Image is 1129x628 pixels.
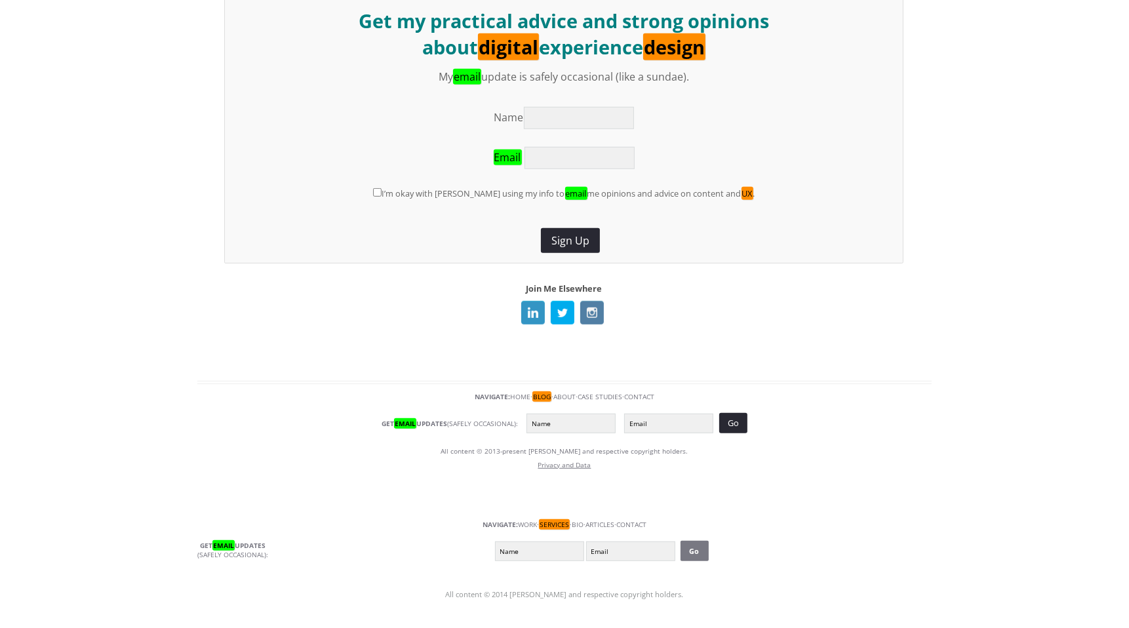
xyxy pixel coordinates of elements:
[382,187,755,200] label: I’m okay with [PERSON_NAME] using my info to me opinions and advice on content and .
[382,419,518,428] span: (safely occasional):
[197,394,932,400] p: · · · ·
[197,540,268,559] span: (safely occasional):
[359,8,769,60] strong: Get my practical advice and strong opinions about experience
[624,392,654,401] a: Contact
[212,540,235,551] em: Email
[616,520,646,529] a: Contact
[580,301,604,324] img: instagram
[565,187,587,200] em: email
[197,575,932,601] p: All content © 2014 [PERSON_NAME] and respective copyright holders.
[681,541,709,561] button: Go
[539,519,570,530] a: Services
[643,33,705,60] em: design
[197,522,932,528] p: · · · ·
[224,285,903,293] h6: Join Me Elsewhere
[197,448,932,454] p: All content © 2013-present [PERSON_NAME] and respective copyright holders.
[541,228,600,253] button: Sign Up
[551,301,574,324] img: twitter
[553,392,576,401] a: About
[578,392,622,401] a: Case Studies
[742,187,753,200] em: UX
[521,301,545,324] img: linkedin
[200,540,266,551] strong: Get Updates
[475,392,510,401] strong: Navigate:
[585,520,614,529] a: Articles
[551,301,574,324] a: Twitter
[494,149,522,165] em: Email
[518,520,537,529] a: Work
[478,33,539,60] em: digital
[719,413,747,433] button: Go
[238,68,890,87] p: My update is safely occasional (like a sundae).
[572,520,584,529] a: Bio
[382,418,447,429] strong: Get Updates
[538,460,591,469] a: Privacy and Data
[453,69,481,85] em: email
[494,110,524,125] label: Name
[532,391,551,402] a: Blog
[580,301,604,324] a: Instagram
[510,392,530,401] a: Home
[483,520,518,529] strong: Navigate:
[394,418,416,429] em: Email
[521,301,545,324] a: LinkedIn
